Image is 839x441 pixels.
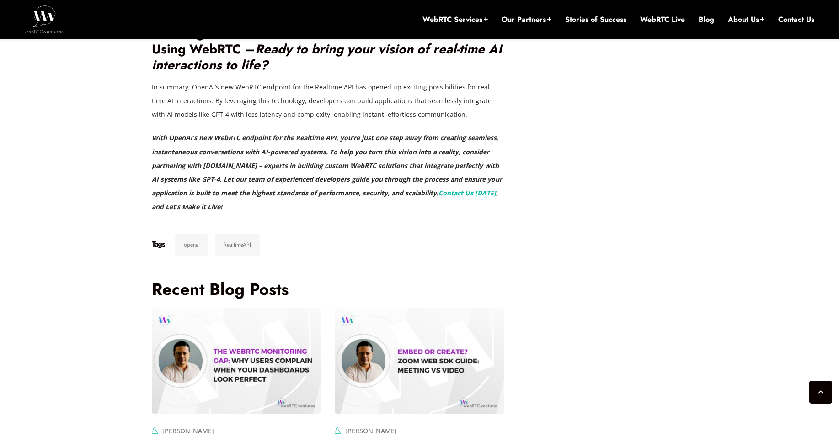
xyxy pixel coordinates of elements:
em: With OpenAI’s new WebRTC endpoint for the Realtime API, you’re just one step away from creating s... [152,133,502,197]
a: RealtimeAPI [215,234,260,256]
a: Blog [699,15,714,25]
a: [PERSON_NAME] [345,426,397,435]
p: In summary, OpenAI’s new WebRTC endpoint for the Realtime API has opened up exciting possibilitie... [152,80,504,121]
h6: Tags [152,240,164,249]
a: WebRTC Live [640,15,685,25]
em: Ready to bring your vision of real-time AI interactions to life? [152,40,502,74]
h3: Recent Blog Posts [152,279,504,299]
a: Contact Us [778,15,814,25]
a: Contact Us [DATE] [438,189,496,197]
a: [PERSON_NAME] [162,426,214,435]
a: openai [175,234,208,256]
a: WebRTC Services [422,15,488,25]
img: WebRTC.ventures [25,5,64,33]
a: About Us [728,15,764,25]
h2: Enabling Seamless AI-based Voice-to-Voice Interactions Using WebRTC – [152,26,504,73]
em: , and Let’s Make it Live! [152,189,498,211]
a: Stories of Success [565,15,626,25]
a: Our Partners [502,15,551,25]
